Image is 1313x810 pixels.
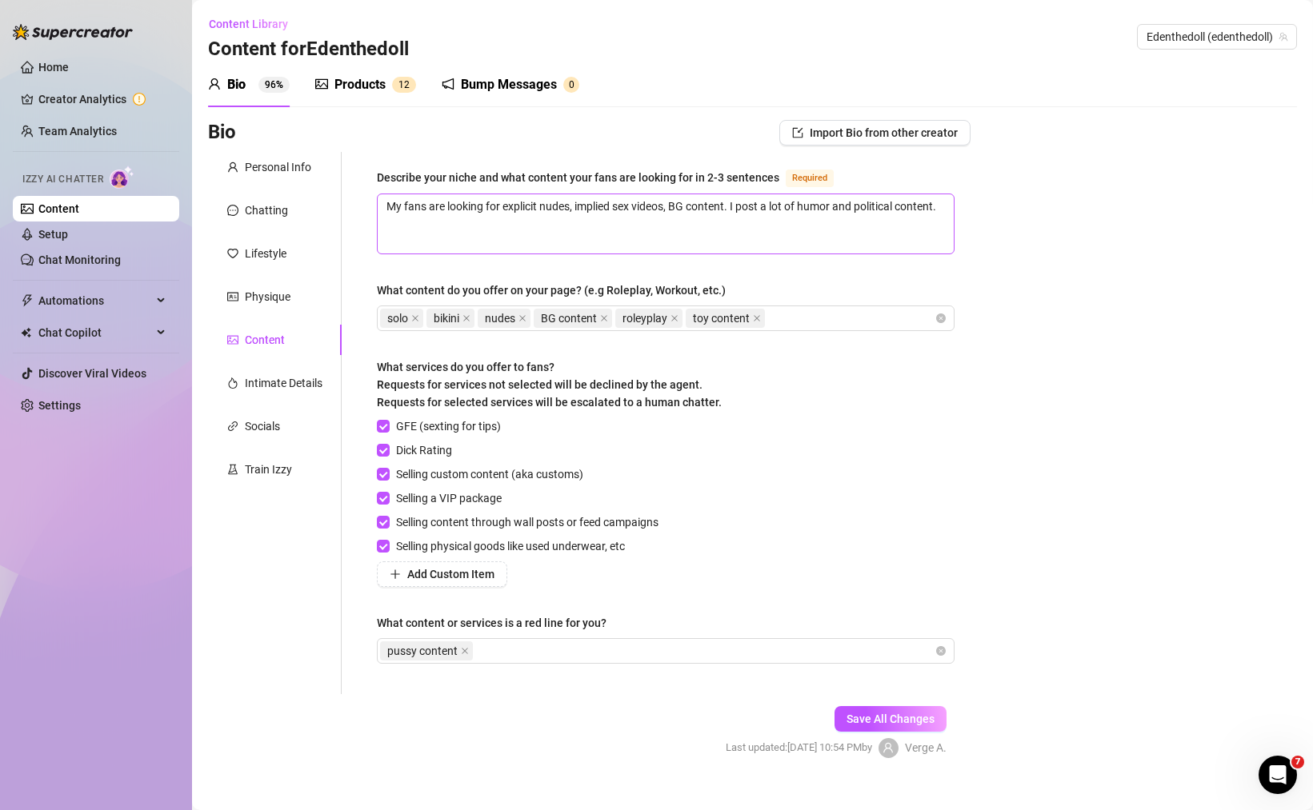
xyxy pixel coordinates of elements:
[245,461,292,478] div: Train Izzy
[518,314,526,322] span: close
[768,309,771,328] input: What content do you offer on your page? (e.g Roleplay, Workout, etc.)
[245,331,285,349] div: Content
[245,202,288,219] div: Chatting
[534,309,612,328] span: BG content
[245,288,290,305] div: Physique
[622,309,667,327] span: roleyplay
[208,78,221,90] span: user
[315,78,328,90] span: picture
[258,77,290,93] sup: 96%
[936,313,946,323] span: close-circle
[1259,756,1297,794] iframe: Intercom live chat
[426,309,474,328] span: bikini
[227,334,238,345] span: picture
[461,75,557,94] div: Bump Messages
[245,417,280,435] div: Socials
[377,281,726,299] div: What content do you offer on your page? (e.g Roleplay, Workout, etc.)
[209,18,288,30] span: Content Library
[38,367,146,380] a: Discover Viral Videos
[390,417,507,435] span: GFE (sexting for tips)
[377,361,722,409] span: What services do you offer to fans? Requests for services not selected will be declined by the ag...
[13,24,133,40] img: logo-BBDzfeDw.svg
[883,742,894,753] span: user
[390,465,590,483] span: Selling custom content (aka customs)
[936,646,946,656] span: close-circle
[600,314,608,322] span: close
[21,294,34,307] span: thunderbolt
[1279,32,1288,42] span: team
[21,327,31,338] img: Chat Copilot
[38,61,69,74] a: Home
[390,513,665,531] span: Selling content through wall posts or feed campaigns
[390,489,508,507] span: Selling a VIP package
[411,314,419,322] span: close
[404,79,410,90] span: 2
[227,291,238,302] span: idcard
[377,168,851,187] label: Describe your niche and what content your fans are looking for in 2-3 sentences
[390,441,458,459] span: Dick Rating
[905,739,947,756] span: Verge A.
[753,314,761,322] span: close
[779,120,971,146] button: Import Bio from other creator
[377,281,737,299] label: What content do you offer on your page? (e.g Roleplay, Workout, etc.)
[392,77,416,93] sup: 12
[387,642,458,660] span: pussy content
[38,125,117,138] a: Team Analytics
[377,561,507,587] button: Add Custom Item
[387,309,408,327] span: solo
[38,288,152,313] span: Automations
[476,641,479,660] input: What content or services is a red line for you?
[378,194,954,253] textarea: Describe your niche and what content your fans are looking for in 2-3 sentences
[671,314,679,322] span: close
[442,78,454,90] span: notification
[227,162,238,173] span: user
[478,309,530,328] span: nudes
[38,86,166,112] a: Creator Analytics exclamation-circle
[563,77,579,93] sup: 0
[377,614,606,632] div: What content or services is a red line for you?
[847,712,935,725] span: Save All Changes
[810,126,958,139] span: Import Bio from other creator
[461,647,469,655] span: close
[227,248,238,259] span: heart
[390,569,401,580] span: plus
[110,166,134,189] img: AI Chatter
[485,309,515,327] span: nudes
[227,421,238,432] span: link
[377,614,618,632] label: What content or services is a red line for you?
[227,377,238,389] span: fire
[380,641,473,660] span: pussy content
[245,374,322,392] div: Intimate Details
[398,79,404,90] span: 1
[38,253,121,266] a: Chat Monitoring
[245,158,311,176] div: Personal Info
[390,537,631,555] span: Selling physical goods like used underwear, etc
[1147,25,1287,49] span: Edenthedoll (edenthedoll)
[245,245,286,262] div: Lifestyle
[693,309,750,327] span: toy content
[377,169,779,186] div: Describe your niche and what content your fans are looking for in 2-3 sentences
[786,170,834,187] span: Required
[334,75,386,94] div: Products
[208,11,301,37] button: Content Library
[22,172,103,187] span: Izzy AI Chatter
[227,75,246,94] div: Bio
[462,314,470,322] span: close
[208,37,409,62] h3: Content for Edenthedoll
[726,740,872,756] span: Last updated: [DATE] 10:54 PM by
[208,120,236,146] h3: Bio
[38,320,152,345] span: Chat Copilot
[38,202,79,215] a: Content
[227,205,238,216] span: message
[615,309,683,328] span: roleyplay
[541,309,597,327] span: BG content
[407,568,494,581] span: Add Custom Item
[380,309,423,328] span: solo
[38,399,81,412] a: Settings
[835,706,947,732] button: Save All Changes
[1291,756,1304,768] span: 7
[434,309,459,327] span: bikini
[227,464,238,475] span: experiment
[686,309,765,328] span: toy content
[792,127,803,138] span: import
